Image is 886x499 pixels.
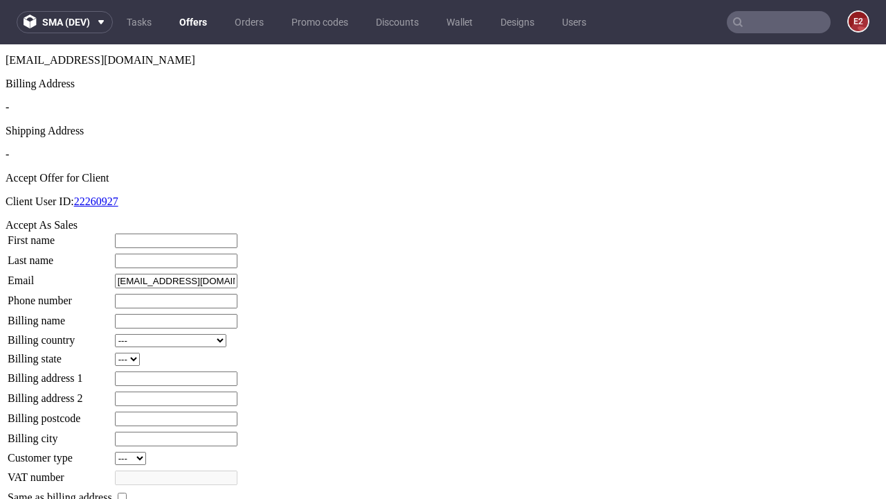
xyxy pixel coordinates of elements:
[492,11,543,33] a: Designs
[7,308,113,322] td: Billing state
[7,209,113,225] td: Last name
[7,446,113,461] td: Same as billing address
[6,57,9,69] span: -
[17,11,113,33] button: sma (dev)
[7,289,113,304] td: Billing country
[438,11,481,33] a: Wallet
[6,33,880,46] div: Billing Address
[7,367,113,383] td: Billing postcode
[171,11,215,33] a: Offers
[7,426,113,441] td: VAT number
[226,11,272,33] a: Orders
[6,10,195,21] span: [EMAIL_ADDRESS][DOMAIN_NAME]
[7,347,113,362] td: Billing address 2
[7,229,113,245] td: Email
[849,12,868,31] figcaption: e2
[6,80,880,93] div: Shipping Address
[7,387,113,403] td: Billing city
[74,151,118,163] a: 22260927
[554,11,595,33] a: Users
[42,17,90,27] span: sma (dev)
[6,104,9,116] span: -
[6,151,880,164] p: Client User ID:
[7,326,113,342] td: Billing address 1
[7,189,113,204] td: First name
[368,11,427,33] a: Discounts
[283,11,356,33] a: Promo codes
[6,175,880,187] div: Accept As Sales
[7,407,113,421] td: Customer type
[7,269,113,285] td: Billing name
[118,11,160,33] a: Tasks
[6,128,880,140] div: Accept Offer for Client
[7,249,113,265] td: Phone number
